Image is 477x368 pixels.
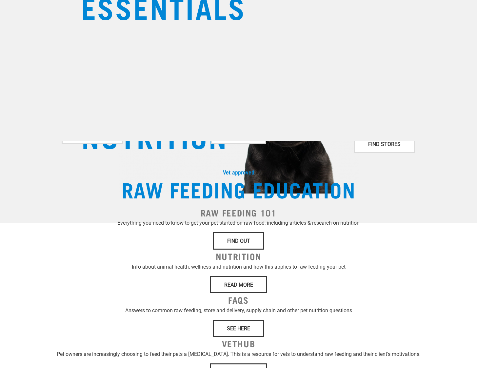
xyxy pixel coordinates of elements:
[210,276,267,293] a: Read More
[354,135,415,153] a: FIND STORES
[24,263,454,271] p: Info about animal health, wellness and nutrition and how this applies to raw feeding your pet
[24,177,454,201] h2: RAW FEEDING EDUCATION
[24,169,454,176] p: Vet approved
[24,350,454,358] p: Pet owners are increasingly choosing to feed their pets a [MEDICAL_DATA]. This is a resource for ...
[24,307,454,315] p: Answers to common raw feeding, store and delivery, supply chain and other pet nutrition questions
[24,337,454,350] h3: VETHUB
[213,232,264,249] a: Find Out
[24,293,454,307] h3: FAQS
[24,219,454,227] p: Everything you need to know to get your pet started on raw food, including articles & research on...
[213,320,264,337] a: See Here
[24,250,454,263] h3: NUTRITION
[24,206,454,219] h3: RAW FEEDING 101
